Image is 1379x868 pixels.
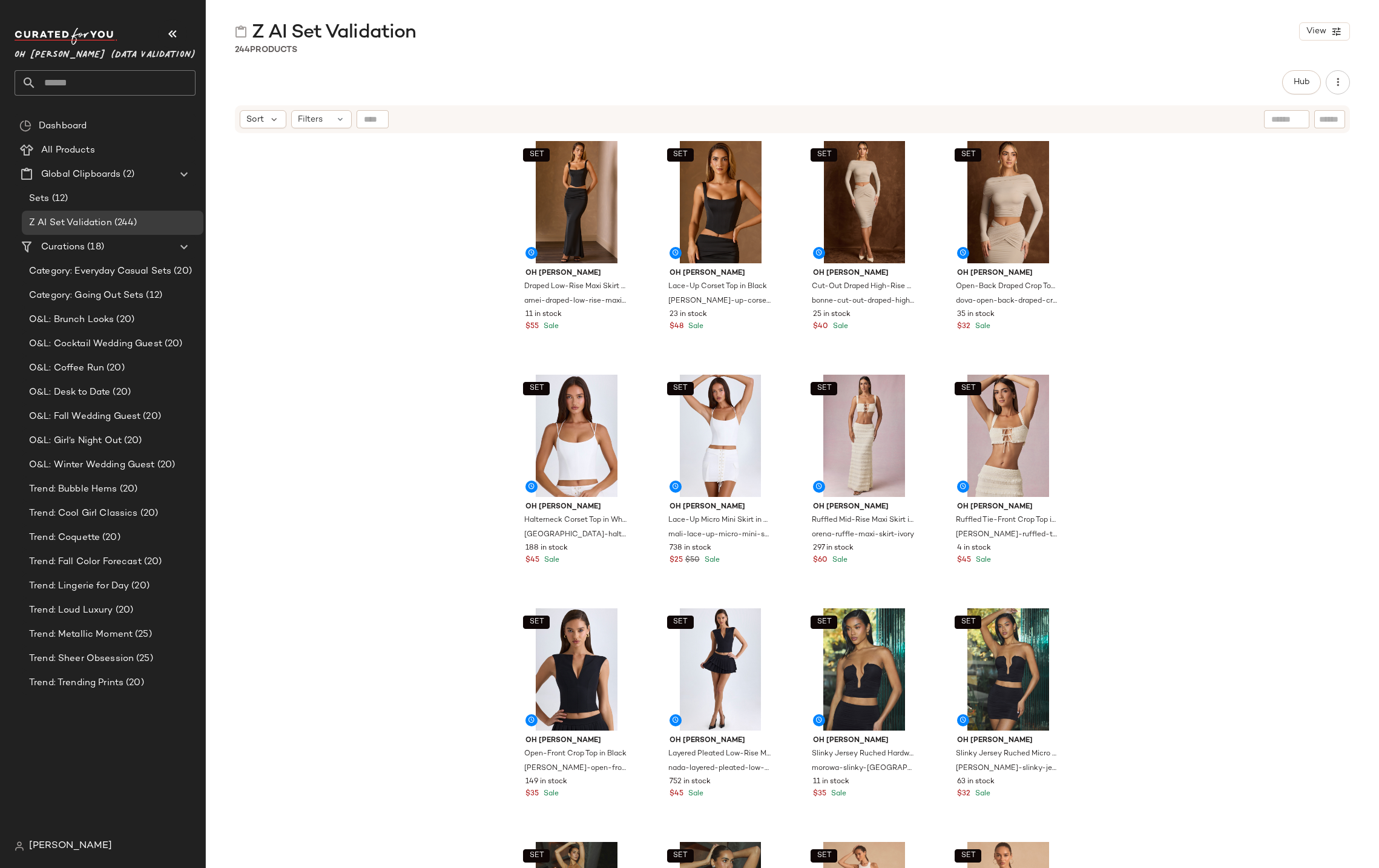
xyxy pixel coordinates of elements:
[528,384,544,393] span: SET
[104,361,125,375] span: (20)
[668,515,771,526] span: Lace-Up Micro Mini Skirt in White
[114,313,134,327] span: (20)
[29,361,104,375] span: O&L: Coffee Run
[813,321,828,332] span: $40
[667,616,694,629] button: SET
[803,141,925,263] img: bonne-cut-out-draped-high-rise-midi-skirt-light-grey_1_241009013017.jpg
[29,555,142,569] span: Trend: Fall Color Forecast
[541,790,559,798] span: Sale
[667,382,694,395] button: SET
[134,652,153,666] span: (25)
[811,849,837,863] button: SET
[110,386,131,399] span: (20)
[143,289,162,303] span: (12)
[813,268,915,279] span: Oh [PERSON_NAME]
[541,323,559,330] span: Sale
[29,313,114,327] span: O&L: Brunch Looks
[813,309,851,320] span: 25 in stock
[812,749,914,760] span: Slinky Jersey Ruched Hardware Detail Strapless Top in Black
[528,151,544,159] span: SET
[516,375,637,497] img: elba-halterneck-corset-top-white_1_240809035851.jpg
[524,281,627,292] span: Draped Low-Rise Maxi Skirt in Black
[524,749,627,760] span: Open-Front Crop Top in Black
[29,410,140,424] span: O&L: Fall Wedding Guest
[955,616,981,629] button: SET
[524,763,627,774] span: [PERSON_NAME]-open-front-crop-top-black
[660,375,782,497] img: mali-lace-up-micro-mini-skirt-white_1_240809035855.jpg
[29,265,171,278] span: Category: Everyday Casual Sets
[41,240,85,254] span: Curations
[542,556,559,564] span: Sale
[516,608,637,731] img: kadie-open-front-crop-top-black_1_241014053354.jpg
[528,852,544,860] span: SET
[668,763,771,774] span: nada-layered-pleated-low-rise-mini-skirt-black
[813,502,915,513] span: Oh [PERSON_NAME]
[830,556,847,564] span: Sale
[660,608,782,731] img: nada-layered-pleated-low-rise-mini-skirt-black_1_241014052246.jpg
[15,41,196,63] span: Oh [PERSON_NAME] (Data Validation)
[957,309,995,320] span: 35 in stock
[525,309,562,320] span: 11 in stock
[1293,77,1310,87] span: Hub
[956,281,1058,292] span: Open-Back Draped Crop Top in [GEOGRAPHIC_DATA]
[803,375,925,497] img: orena-ruffle-maxi-skirt-ivory_1_250520091327.jpg
[955,849,981,863] button: SET
[957,789,970,800] span: $32
[525,777,567,787] span: 149 in stock
[670,789,683,800] span: $45
[525,555,539,566] span: $45
[252,21,416,45] span: Z AI Set Validation
[235,44,297,56] div: Products
[525,268,628,279] span: Oh [PERSON_NAME]
[947,375,1069,497] img: ottilie-ruffled-tie-front-crop-top-ivory_1_250515114051.jpg
[523,616,550,629] button: SET
[525,502,628,513] span: Oh [PERSON_NAME]
[956,296,1058,307] span: dova-open-back-draped-crop-top-light-grey
[957,543,991,554] span: 4 in stock
[29,192,50,206] span: Sets
[525,543,568,554] span: 188 in stock
[162,337,183,351] span: (20)
[85,240,104,254] span: (18)
[973,790,990,798] span: Sale
[955,148,981,162] button: SET
[524,296,627,307] span: amei-draped-low-rise-maxi-skirt-black
[29,482,117,496] span: Trend: Bubble Hems
[667,148,694,162] button: SET
[812,515,914,526] span: Ruffled Mid-Rise Maxi Skirt in Ivory
[525,789,539,800] span: $35
[112,216,137,230] span: (244)
[29,579,129,593] span: Trend: Lingerie for Day
[41,143,95,157] span: All Products
[123,676,144,690] span: (20)
[803,608,925,731] img: 9522-9552_Black_Morowa_Amira_16.jpg
[817,852,832,860] span: SET
[813,789,826,800] span: $35
[29,458,155,472] span: O&L: Winter Wedding Guest
[1282,70,1321,94] button: Hub
[523,382,550,395] button: SET
[29,839,112,853] span: [PERSON_NAME]
[235,45,250,54] span: 244
[298,113,323,126] span: Filters
[660,141,782,263] img: 10697-Black_Hannie_6_915c00ef-9b55-4188-ada8-20e926ebaa46.jpg
[811,382,837,395] button: SET
[673,618,688,626] span: SET
[812,530,914,541] span: orena-ruffle-maxi-skirt-ivory
[29,676,123,690] span: Trend: Trending Prints
[686,323,703,330] span: Sale
[817,384,832,393] span: SET
[29,337,162,351] span: O&L: Cocktail Wedding Guest
[140,410,161,424] span: (20)
[29,603,113,617] span: Trend: Loud Luxury
[15,841,24,851] img: svg%3e
[1306,27,1326,36] span: View
[956,763,1058,774] span: [PERSON_NAME]-slinky-jersey-mini-skirt-black
[812,296,914,307] span: bonne-cut-out-draped-high-rise-midi-skirt-light-grey
[528,618,544,626] span: SET
[817,151,832,159] span: SET
[516,141,637,263] img: 10716-Black_Amei_4_5034ada4-6245-49bc-9600-5961d87c2cba.jpg
[29,216,112,230] span: Z AI Set Validation
[957,735,1059,746] span: Oh [PERSON_NAME]
[947,608,1069,731] img: 9522-9552_Black_Morowa_Amira_15.jpg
